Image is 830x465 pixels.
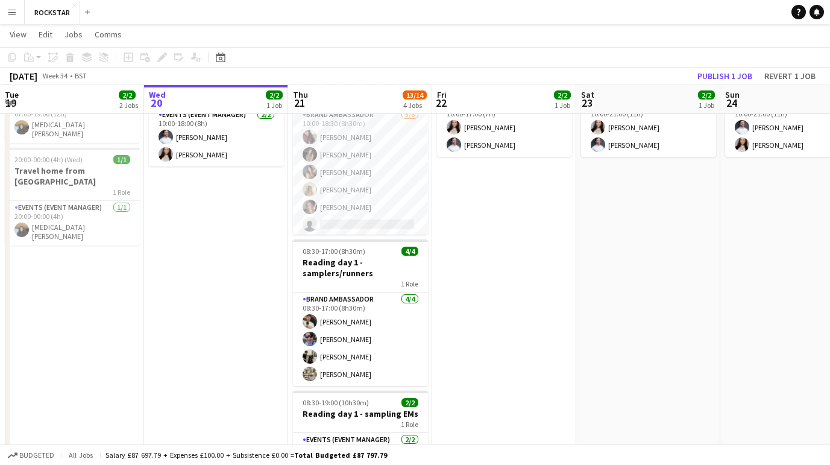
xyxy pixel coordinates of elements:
[401,279,418,288] span: 1 Role
[60,27,87,42] a: Jobs
[14,155,83,164] span: 20:00-00:00 (4h) (Wed)
[554,90,571,100] span: 2/2
[293,108,428,236] app-card-role: Brand Ambassador5/610:00-18:30 (8h30m)[PERSON_NAME][PERSON_NAME][PERSON_NAME][PERSON_NAME][PERSON...
[90,27,127,42] a: Comms
[39,29,52,40] span: Edit
[40,71,70,80] span: Week 34
[723,96,740,110] span: 24
[303,398,369,407] span: 08:30-19:00 (10h30m)
[693,68,757,84] button: Publish 1 job
[555,101,570,110] div: 1 Job
[759,68,820,84] button: Revert 1 job
[75,71,87,80] div: BST
[293,56,428,235] app-job-card: Draft10:00-18:30 (8h30m)5/6Reading day 1 - samplers1 RoleBrand Ambassador5/610:00-18:30 (8h30m)[P...
[5,98,140,143] app-card-role: Events (Event Manager)1/107:00-19:00 (12h)[MEDICAL_DATA][PERSON_NAME]
[579,96,594,110] span: 23
[19,451,54,460] span: Budgeted
[34,27,57,42] a: Edit
[5,27,31,42] a: View
[66,451,95,460] span: All jobs
[105,451,387,460] div: Salary £87 697.79 + Expenses £100.00 + Subsistence £0.00 =
[5,165,140,187] h3: Travel home from [GEOGRAPHIC_DATA]
[401,398,418,407] span: 2/2
[6,449,56,462] button: Budgeted
[10,70,37,82] div: [DATE]
[581,98,716,157] app-card-role: Events (Event Manager)2/210:00-21:00 (11h)[PERSON_NAME][PERSON_NAME]
[435,96,447,110] span: 22
[149,89,166,100] span: Wed
[5,201,140,245] app-card-role: Events (Event Manager)1/120:00-00:00 (4h)[MEDICAL_DATA][PERSON_NAME]
[437,98,572,157] app-card-role: Events (Event Manager)2/210:00-17:00 (7h)[PERSON_NAME][PERSON_NAME]
[10,29,27,40] span: View
[293,257,428,279] h3: Reading day 1 - samplers/runners
[113,188,130,197] span: 1 Role
[5,89,19,100] span: Tue
[119,90,136,100] span: 2/2
[95,29,122,40] span: Comms
[303,247,365,256] span: 08:30-17:00 (8h30m)
[294,451,387,460] span: Total Budgeted £87 797.79
[581,89,594,100] span: Sat
[291,96,308,110] span: 21
[293,293,428,386] app-card-role: Brand Ambassador4/408:30-17:00 (8h30m)[PERSON_NAME][PERSON_NAME][PERSON_NAME][PERSON_NAME]
[113,155,130,164] span: 1/1
[403,101,426,110] div: 4 Jobs
[293,239,428,386] app-job-card: 08:30-17:00 (8h30m)4/4Reading day 1 - samplers/runners1 RoleBrand Ambassador4/408:30-17:00 (8h30m...
[698,90,715,100] span: 2/2
[437,89,447,100] span: Fri
[725,89,740,100] span: Sun
[266,90,283,100] span: 2/2
[5,148,140,245] app-job-card: 20:00-00:00 (4h) (Wed)1/1Travel home from [GEOGRAPHIC_DATA]1 RoleEvents (Event Manager)1/120:00-0...
[3,96,19,110] span: 19
[119,101,138,110] div: 2 Jobs
[64,29,83,40] span: Jobs
[401,247,418,256] span: 4/4
[147,96,166,110] span: 20
[149,108,284,166] app-card-role: Events (Event Manager)2/210:00-18:00 (8h)[PERSON_NAME][PERSON_NAME]
[699,101,714,110] div: 1 Job
[293,89,308,100] span: Thu
[266,101,282,110] div: 1 Job
[293,408,428,419] h3: Reading day 1 - sampling EMs
[25,1,80,24] button: ROCKSTAR
[403,90,427,100] span: 13/14
[401,420,418,429] span: 1 Role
